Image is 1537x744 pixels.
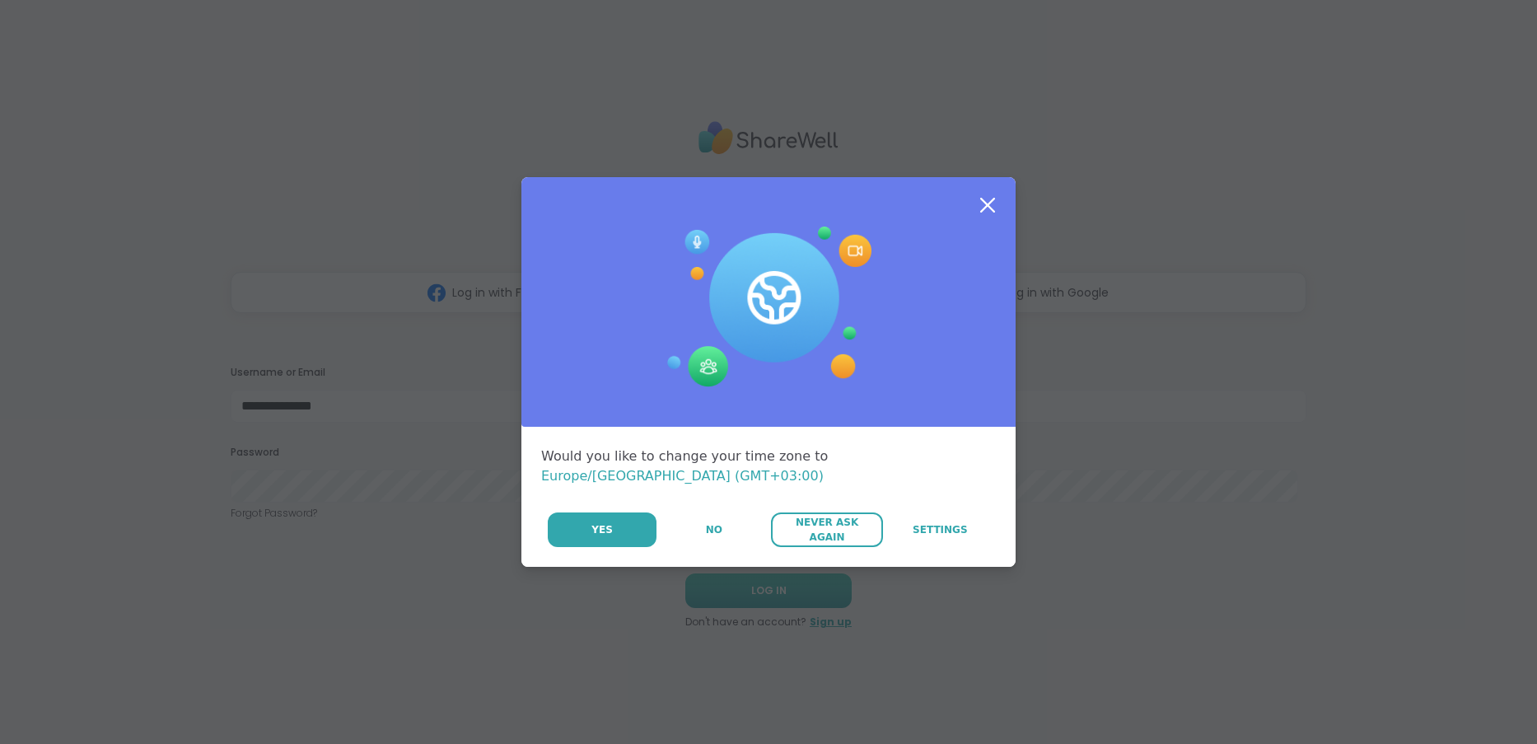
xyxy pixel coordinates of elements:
[666,227,871,388] img: Session Experience
[706,522,722,537] span: No
[541,447,996,486] div: Would you like to change your time zone to
[779,515,874,545] span: Never Ask Again
[591,522,613,537] span: Yes
[771,512,882,547] button: Never Ask Again
[913,522,968,537] span: Settings
[885,512,996,547] a: Settings
[541,468,824,484] span: Europe/[GEOGRAPHIC_DATA] (GMT+03:00)
[658,512,769,547] button: No
[548,512,656,547] button: Yes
